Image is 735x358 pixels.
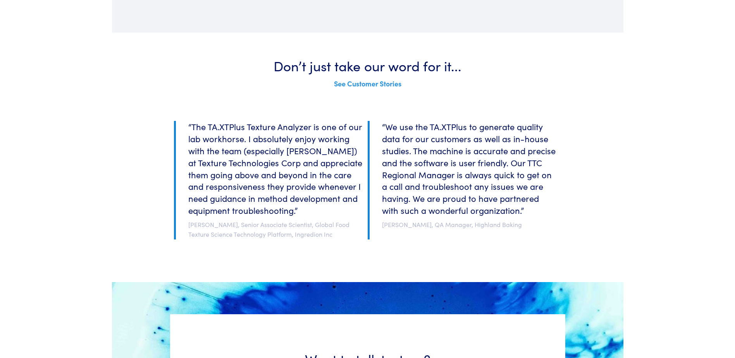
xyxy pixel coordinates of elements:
p: [PERSON_NAME], Senior Associate Scientist, Global Food Texture Science Technology Platform, Ingre... [181,220,363,239]
a: See Customer Stories [334,79,401,88]
p: [PERSON_NAME], QA Manager, Highland Baking [374,220,557,230]
h6: “The TA.XTPlus Texture Analyzer is one of our lab workhorse. I absolutely enjoy working with the ... [181,121,363,216]
h6: “We use the TA.XTPlus to generate quality data for our customers as well as in-house studies. The... [374,121,557,216]
h3: Don’t just take our word for it... [140,56,596,75]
